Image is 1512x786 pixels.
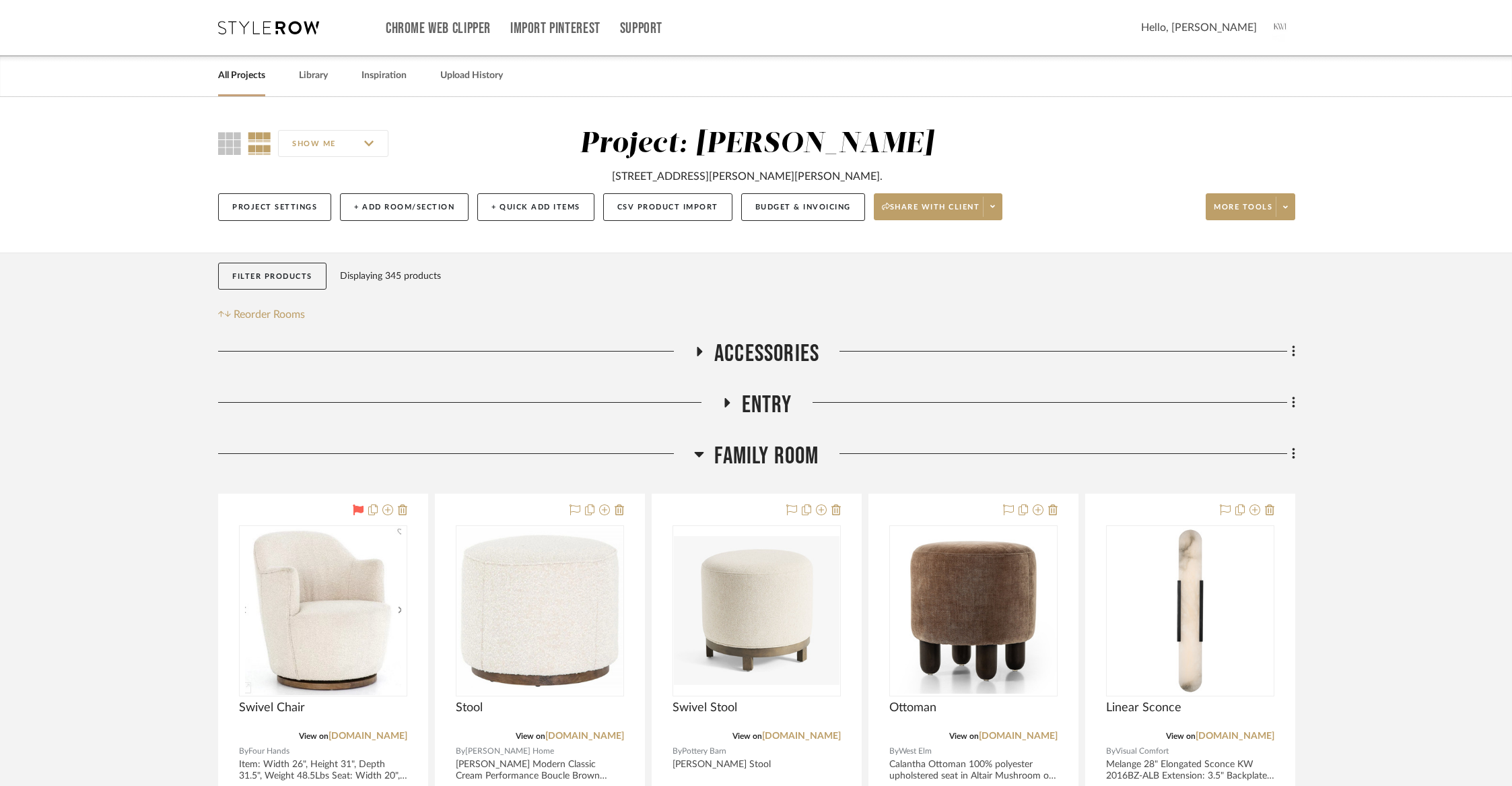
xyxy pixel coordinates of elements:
[891,528,1056,694] img: Ottoman
[340,193,469,221] button: + Add Room/Section
[674,536,839,685] img: Swivel Stool
[299,67,328,85] a: Library
[218,193,331,221] button: Project Settings
[239,745,248,758] span: By
[510,23,600,34] a: Import Pinterest
[741,193,865,221] button: Budget & Invoicing
[1141,20,1257,36] span: Hello, [PERSON_NAME]
[1267,13,1295,42] img: avatar
[714,442,819,471] span: Family Room
[732,732,762,740] span: View on
[620,23,662,34] a: Support
[1166,732,1196,740] span: View on
[949,732,979,740] span: View on
[882,202,980,222] span: Share with client
[603,193,732,221] button: CSV Product Import
[386,23,491,34] a: Chrome Web Clipper
[682,745,726,758] span: Pottery Barn
[218,263,327,290] button: Filter Products
[516,732,545,740] span: View on
[1115,745,1169,758] span: Visual Comfort
[440,67,503,85] a: Upload History
[673,700,737,715] span: Swivel Stool
[1106,745,1115,758] span: By
[874,193,1003,220] button: Share with client
[612,168,883,185] div: [STREET_ADDRESS][PERSON_NAME][PERSON_NAME].
[1206,193,1295,220] button: More tools
[899,745,932,758] span: West Elm
[362,67,407,85] a: Inspiration
[580,130,934,158] div: Project: [PERSON_NAME]
[673,745,682,758] span: By
[545,731,624,741] a: [DOMAIN_NAME]
[979,731,1058,741] a: [DOMAIN_NAME]
[329,731,407,741] a: [DOMAIN_NAME]
[456,700,483,715] span: Stool
[477,193,594,221] button: + Quick Add Items
[465,745,554,758] span: [PERSON_NAME] Home
[762,731,841,741] a: [DOMAIN_NAME]
[1107,528,1273,694] img: Linear Sconce
[742,391,792,420] span: Entry
[245,527,402,695] img: Swivel Chair
[889,745,899,758] span: By
[1106,700,1181,715] span: Linear Sconce
[234,306,305,323] span: Reorder Rooms
[457,528,623,694] img: Stool
[889,700,936,715] span: Ottoman
[239,700,305,715] span: Swivel Chair
[299,732,329,740] span: View on
[340,263,441,290] div: Displaying 345 products
[456,745,465,758] span: By
[218,67,265,85] a: All Projects
[714,339,819,368] span: Accessories
[1196,731,1274,741] a: [DOMAIN_NAME]
[248,745,289,758] span: Four Hands
[218,306,305,323] button: Reorder Rooms
[1214,202,1272,222] span: More tools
